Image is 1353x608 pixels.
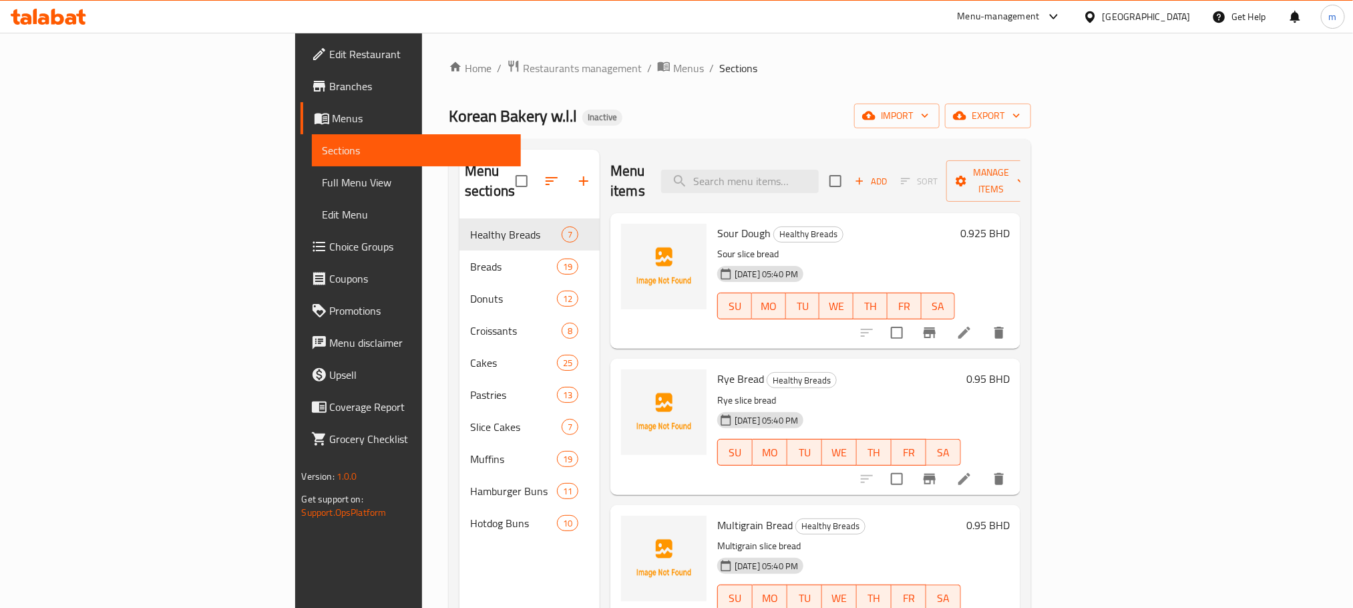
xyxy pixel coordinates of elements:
[854,104,940,128] button: import
[966,516,1010,535] h6: 0.95 BHD
[610,161,645,201] h2: Menu items
[883,319,911,347] span: Select to update
[827,589,851,608] span: WE
[932,589,956,608] span: SA
[888,293,922,319] button: FR
[892,171,946,192] span: Select section first
[621,516,707,601] img: Multigrain Bread
[558,517,578,530] span: 10
[301,263,521,295] a: Coupons
[966,369,1010,388] h6: 0.95 BHD
[767,373,836,388] span: Healthy Breads
[927,297,950,316] span: SA
[302,490,363,508] span: Get support on:
[470,291,557,307] div: Donuts
[865,108,929,124] span: import
[470,226,562,243] span: Healthy Breads
[796,518,865,534] span: Healthy Breads
[330,303,510,319] span: Promotions
[859,297,882,316] span: TH
[301,231,521,263] a: Choice Groups
[312,198,521,231] a: Edit Menu
[301,359,521,391] a: Upsell
[301,391,521,423] a: Coverage Report
[557,451,578,467] div: items
[562,325,578,337] span: 8
[312,166,521,198] a: Full Menu View
[717,293,752,319] button: SU
[470,323,562,339] span: Croissants
[459,213,600,545] nav: Menu sections
[558,261,578,273] span: 19
[330,78,510,94] span: Branches
[849,171,892,192] span: Add item
[717,392,961,409] p: Rye slice bread
[723,297,747,316] span: SU
[862,589,886,608] span: TH
[507,59,642,77] a: Restaurants management
[330,431,510,447] span: Grocery Checklist
[562,421,578,434] span: 7
[723,589,747,608] span: SU
[470,259,557,275] div: Breads
[717,223,771,243] span: Sour Dough
[819,293,853,319] button: WE
[562,226,578,243] div: items
[459,347,600,379] div: Cakes25
[956,471,972,487] a: Edit menu item
[758,443,782,462] span: MO
[957,164,1025,198] span: Manage items
[330,239,510,255] span: Choice Groups
[333,110,510,126] span: Menus
[932,443,956,462] span: SA
[752,293,786,319] button: MO
[562,419,578,435] div: items
[717,369,764,389] span: Rye Bread
[897,443,921,462] span: FR
[793,443,817,462] span: TU
[657,59,704,77] a: Menus
[853,293,888,319] button: TH
[470,387,557,403] span: Pastries
[853,174,889,189] span: Add
[459,411,600,443] div: Slice Cakes7
[470,515,557,531] span: Hotdog Buns
[914,317,946,349] button: Branch-specific-item
[523,60,642,76] span: Restaurants management
[709,60,714,76] li: /
[822,439,857,466] button: WE
[330,399,510,415] span: Coverage Report
[621,369,707,455] img: Rye Bread
[557,355,578,371] div: items
[557,387,578,403] div: items
[302,468,335,485] span: Version:
[717,439,753,466] button: SU
[301,70,521,102] a: Branches
[568,165,600,197] button: Add section
[323,142,510,158] span: Sections
[793,589,817,608] span: TU
[470,419,562,435] div: Slice Cakes
[723,443,747,462] span: SU
[558,293,578,305] span: 12
[983,317,1015,349] button: delete
[922,293,956,319] button: SA
[786,293,820,319] button: TU
[558,453,578,466] span: 19
[337,468,357,485] span: 1.0.0
[774,226,843,242] span: Healthy Breads
[470,355,557,371] span: Cakes
[897,589,921,608] span: FR
[557,291,578,307] div: items
[960,224,1010,243] h6: 0.925 BHD
[849,171,892,192] button: Add
[301,423,521,455] a: Grocery Checklist
[825,297,848,316] span: WE
[719,60,757,76] span: Sections
[562,323,578,339] div: items
[302,504,387,521] a: Support.OpsPlatform
[508,167,536,195] span: Select all sections
[330,271,510,287] span: Coupons
[945,104,1031,128] button: export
